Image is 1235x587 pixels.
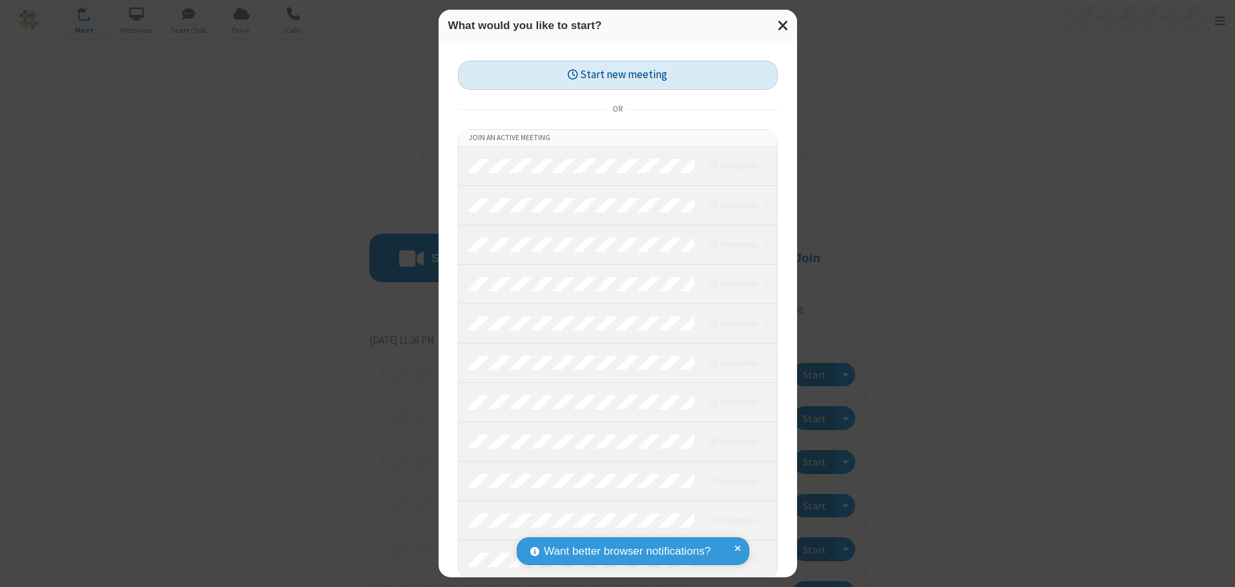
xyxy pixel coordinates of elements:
em: in progress [710,160,757,172]
em: in progress [710,317,757,329]
button: Start new meeting [458,61,778,90]
em: in progress [710,475,757,487]
h3: What would you like to start? [448,19,787,32]
em: in progress [710,514,757,526]
em: in progress [710,356,757,369]
em: in progress [710,396,757,408]
em: in progress [710,435,757,448]
em: in progress [710,199,757,211]
span: Want better browser notifications? [544,543,711,560]
span: or [607,100,628,118]
button: Close modal [770,10,797,41]
em: in progress [710,278,757,290]
li: Join an active meeting [459,130,777,147]
em: in progress [710,238,757,251]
